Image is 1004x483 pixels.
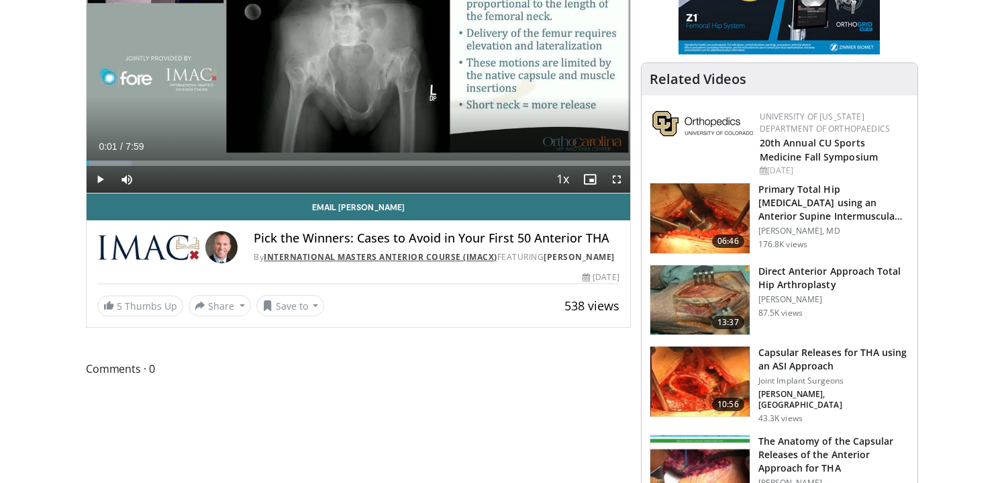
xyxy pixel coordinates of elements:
span: 0:01 [99,141,117,152]
p: [PERSON_NAME], [GEOGRAPHIC_DATA] [758,389,909,410]
div: Progress Bar [87,161,630,166]
img: 314571_3.png.150x105_q85_crop-smart_upscale.jpg [650,347,750,416]
img: 355603a8-37da-49b6-856f-e00d7e9307d3.png.150x105_q85_autocrop_double_scale_upscale_version-0.2.png [652,111,753,136]
button: Play [87,166,113,193]
p: 87.5K views [758,308,803,318]
img: Avatar [205,231,238,263]
button: Share [189,295,251,316]
h3: Capsular Releases for THA using an ASI Approach [758,346,909,373]
h4: Pick the Winners: Cases to Avoid in Your First 50 Anterior THA [254,231,619,246]
img: 263423_3.png.150x105_q85_crop-smart_upscale.jpg [650,183,750,253]
h3: The Anatomy of the Capsular Releases of the Anterior Approach for THA [758,435,909,475]
span: 5 [117,300,122,312]
a: International Masters Anterior Course (IMACx) [264,251,497,263]
span: 538 views [564,298,619,314]
button: Mute [113,166,140,193]
div: [DATE] [583,271,619,283]
a: University of [US_STATE] Department of Orthopaedics [760,111,890,134]
button: Fullscreen [603,166,630,193]
p: 176.8K views [758,239,807,250]
span: 06:46 [712,234,744,248]
h3: Direct Anterior Approach Total Hip Arthroplasty [758,265,909,292]
h4: Related Videos [650,71,746,87]
p: Joint Implant Surgeons [758,376,909,386]
a: 06:46 Primary Total Hip [MEDICAL_DATA] using an Anterior Supine Intermuscula… [PERSON_NAME], MD 1... [650,183,909,254]
img: International Masters Anterior Course (IMACx) [97,231,200,263]
h3: Primary Total Hip [MEDICAL_DATA] using an Anterior Supine Intermuscula… [758,183,909,223]
a: 10:56 Capsular Releases for THA using an ASI Approach Joint Implant Surgeons [PERSON_NAME], [GEOG... [650,346,909,424]
a: 13:37 Direct Anterior Approach Total Hip Arthroplasty [PERSON_NAME] 87.5K views [650,265,909,336]
p: [PERSON_NAME], MD [758,226,909,236]
span: 7:59 [125,141,144,152]
span: / [120,141,123,152]
div: By FEATURING [254,251,619,263]
p: [PERSON_NAME] [758,294,909,305]
button: Playback Rate [550,166,576,193]
span: Comments 0 [86,360,631,378]
div: [DATE] [760,165,907,177]
span: 13:37 [712,316,744,329]
a: Email [PERSON_NAME] [87,193,630,220]
button: Save to [256,295,325,316]
img: 294118_0000_1.png.150x105_q85_crop-smart_upscale.jpg [650,265,750,335]
p: 43.3K views [758,413,803,424]
a: [PERSON_NAME] [544,251,615,263]
a: 5 Thumbs Up [97,296,183,316]
a: 20th Annual CU Sports Medicine Fall Symposium [760,136,878,163]
span: 10:56 [712,398,744,411]
button: Enable picture-in-picture mode [576,166,603,193]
